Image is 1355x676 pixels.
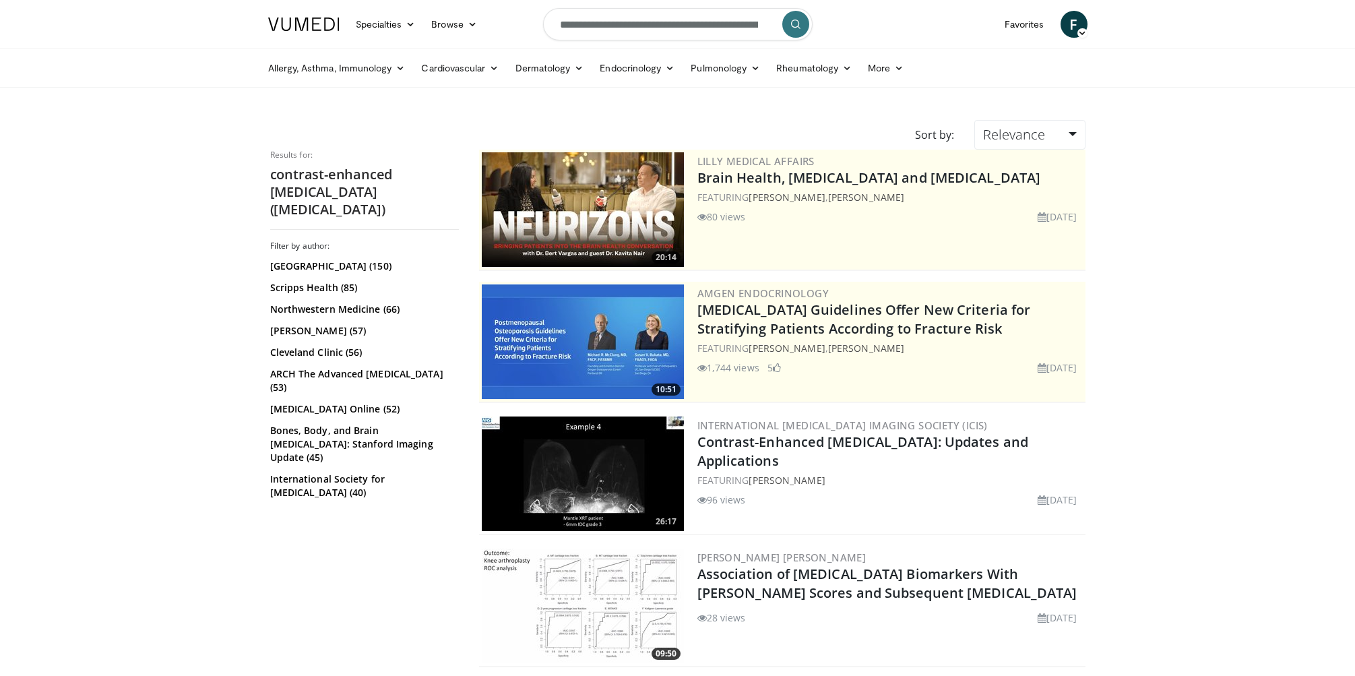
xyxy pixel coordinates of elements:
a: ARCH The Advanced [MEDICAL_DATA] (53) [270,367,455,394]
a: Bones, Body, and Brain [MEDICAL_DATA]: Stanford Imaging Update (45) [270,424,455,464]
a: 09:50 [482,549,684,663]
span: 20:14 [652,251,681,264]
li: 80 views [697,210,746,224]
p: Results for: [270,150,459,160]
a: Pulmonology [683,55,768,82]
span: 26:17 [652,516,681,528]
img: 4a71868a-d0c0-4f81-a11e-71fbd25026b8.300x170_q85_crop-smart_upscale.jpg [482,549,684,663]
a: Allergy, Asthma, Immunology [260,55,414,82]
a: International [MEDICAL_DATA] Imaging Society (ICIS) [697,419,988,432]
li: 96 views [697,493,746,507]
a: 20:14 [482,152,684,267]
a: Contrast-Enhanced [MEDICAL_DATA]: Updates and Applications [697,433,1029,470]
a: [PERSON_NAME] [828,342,904,355]
a: Relevance [974,120,1085,150]
li: [DATE] [1038,611,1077,625]
a: [PERSON_NAME] [749,342,825,355]
a: Lilly Medical Affairs [697,154,815,168]
li: 28 views [697,611,746,625]
a: Association of [MEDICAL_DATA] Biomarkers With [PERSON_NAME] Scores and Subsequent [MEDICAL_DATA] [697,565,1077,602]
a: [PERSON_NAME] [PERSON_NAME] [697,551,866,564]
div: FEATURING , [697,341,1083,355]
a: Brain Health, [MEDICAL_DATA] and [MEDICAL_DATA] [697,168,1041,187]
li: 1,744 views [697,361,759,375]
input: Search topics, interventions [543,8,813,40]
img: b7811811-668a-41c5-9796-c164155aba54.300x170_q85_crop-smart_upscale.jpg [482,417,684,531]
li: 5 [767,361,781,375]
a: F [1061,11,1088,38]
li: [DATE] [1038,361,1077,375]
span: Relevance [983,125,1045,144]
a: [GEOGRAPHIC_DATA] (150) [270,259,455,273]
a: 10:51 [482,284,684,399]
a: [PERSON_NAME] [828,191,904,204]
h3: Filter by author: [270,241,459,251]
img: VuMedi Logo [268,18,340,31]
a: Cleveland Clinic (56) [270,346,455,359]
a: [PERSON_NAME] [749,191,825,204]
a: Scripps Health (85) [270,281,455,295]
a: More [860,55,912,82]
li: [DATE] [1038,493,1077,507]
h2: contrast-enhanced [MEDICAL_DATA] ([MEDICAL_DATA]) [270,166,459,218]
a: 26:17 [482,417,684,531]
img: 7b525459-078d-43af-84f9-5c25155c8fbb.png.300x170_q85_crop-smart_upscale.jpg [482,284,684,399]
a: Endocrinology [592,55,683,82]
a: Favorites [997,11,1052,38]
div: FEATURING [697,473,1083,487]
a: International Society for [MEDICAL_DATA] (40) [270,472,455,499]
a: Specialties [348,11,424,38]
a: Rheumatology [768,55,860,82]
a: [PERSON_NAME] (57) [270,324,455,338]
div: Sort by: [905,120,964,150]
a: Browse [423,11,485,38]
li: [DATE] [1038,210,1077,224]
a: Northwestern Medicine (66) [270,303,455,316]
a: Dermatology [507,55,592,82]
span: 10:51 [652,383,681,396]
img: ca157f26-4c4a-49fd-8611-8e91f7be245d.png.300x170_q85_crop-smart_upscale.jpg [482,152,684,267]
a: [MEDICAL_DATA] Online (52) [270,402,455,416]
a: [MEDICAL_DATA] Guidelines Offer New Criteria for Stratifying Patients According to Fracture Risk [697,301,1031,338]
a: [PERSON_NAME] [749,474,825,487]
div: FEATURING , [697,190,1083,204]
a: Amgen Endocrinology [697,286,829,300]
a: Cardiovascular [413,55,507,82]
span: 09:50 [652,648,681,660]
